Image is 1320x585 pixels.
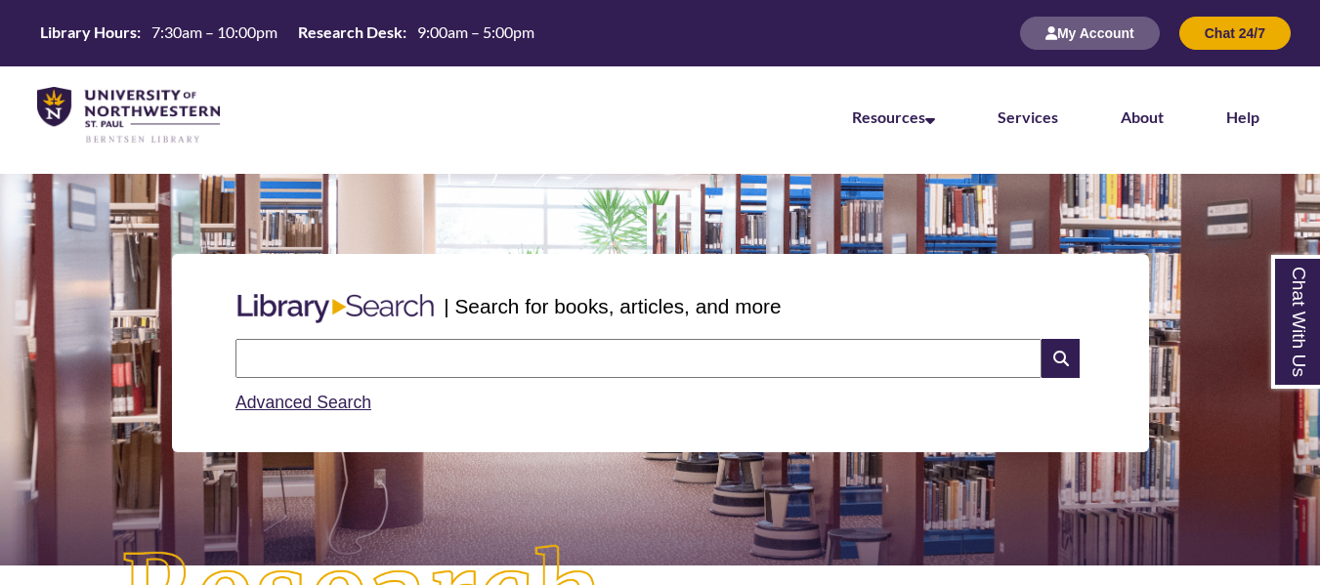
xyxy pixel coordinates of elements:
[1179,17,1291,50] button: Chat 24/7
[32,21,144,43] th: Library Hours:
[1121,107,1164,126] a: About
[37,87,220,145] img: UNWSP Library Logo
[998,107,1058,126] a: Services
[1042,339,1079,378] i: Search
[151,22,277,41] span: 7:30am – 10:00pm
[228,286,444,331] img: Libary Search
[444,291,781,321] p: | Search for books, articles, and more
[1226,107,1259,126] a: Help
[1020,24,1160,41] a: My Account
[235,393,371,412] a: Advanced Search
[1179,24,1291,41] a: Chat 24/7
[290,21,409,43] th: Research Desk:
[852,107,935,126] a: Resources
[32,21,542,45] a: Hours Today
[417,22,534,41] span: 9:00am – 5:00pm
[1020,17,1160,50] button: My Account
[32,21,542,43] table: Hours Today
